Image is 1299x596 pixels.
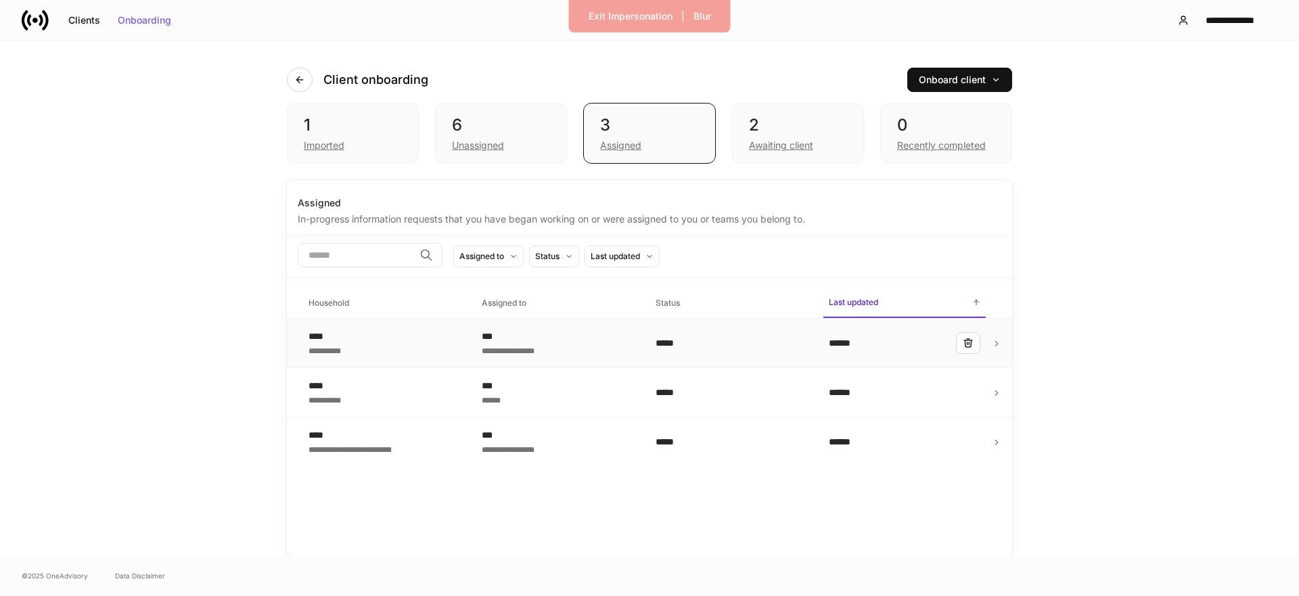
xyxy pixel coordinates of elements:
[115,570,165,581] a: Data Disclaimer
[109,9,180,31] button: Onboarding
[583,103,715,164] div: 3Assigned
[685,5,720,27] button: Blur
[907,68,1012,92] button: Onboard client
[298,210,1001,226] div: In-progress information requests that you have began working on or were assigned to you or teams ...
[459,250,504,262] div: Assigned to
[304,139,344,152] div: Imported
[585,246,660,267] button: Last updated
[749,114,847,136] div: 2
[452,114,550,136] div: 6
[323,72,428,88] h4: Client onboarding
[529,246,579,267] button: Status
[580,5,681,27] button: Exit Impersonation
[60,9,109,31] button: Clients
[897,139,986,152] div: Recently completed
[749,139,813,152] div: Awaiting client
[535,250,560,262] div: Status
[656,296,680,309] h6: Status
[919,75,1001,85] div: Onboard client
[22,570,88,581] span: © 2025 OneAdvisory
[304,114,402,136] div: 1
[823,289,986,318] span: Last updated
[482,296,526,309] h6: Assigned to
[600,114,698,136] div: 3
[829,296,878,308] h6: Last updated
[68,16,100,25] div: Clients
[303,290,465,317] span: Household
[650,290,813,317] span: Status
[435,103,567,164] div: 6Unassigned
[287,103,419,164] div: 1Imported
[897,114,995,136] div: 0
[591,250,640,262] div: Last updated
[309,296,349,309] h6: Household
[298,196,1001,210] div: Assigned
[732,103,864,164] div: 2Awaiting client
[452,139,504,152] div: Unassigned
[118,16,171,25] div: Onboarding
[453,246,524,267] button: Assigned to
[693,12,711,21] div: Blur
[589,12,673,21] div: Exit Impersonation
[600,139,641,152] div: Assigned
[880,103,1012,164] div: 0Recently completed
[476,290,639,317] span: Assigned to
